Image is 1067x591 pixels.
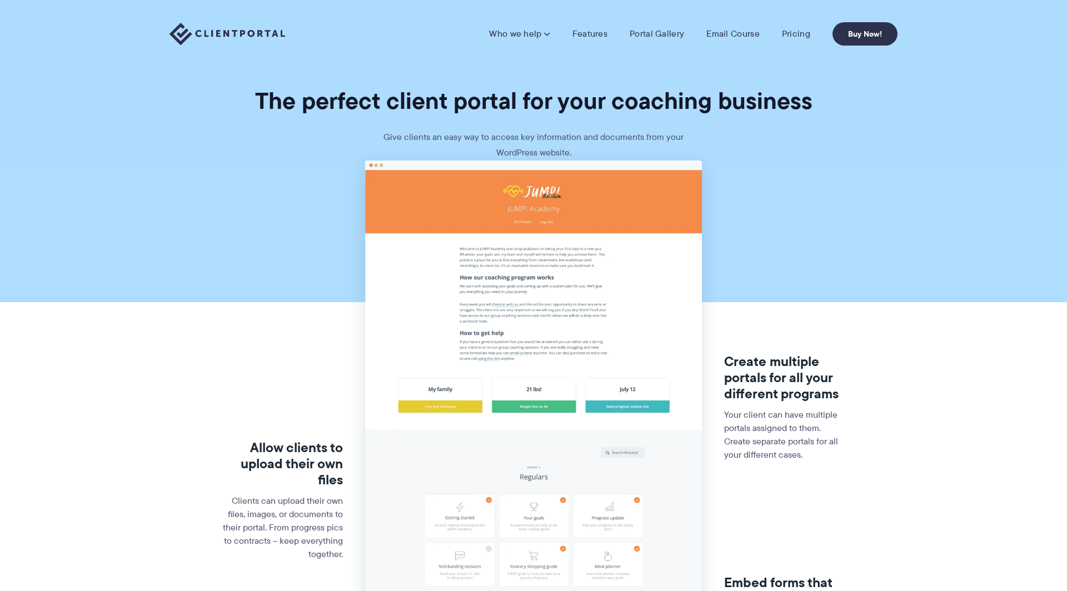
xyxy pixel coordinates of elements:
p: Your client can have multiple portals assigned to them. Create separate portals for all your diff... [724,408,846,462]
h3: Create multiple portals for all your different programs [724,354,846,402]
a: Who we help [489,28,550,39]
a: Email Course [706,28,760,39]
a: Features [572,28,607,39]
a: Buy Now! [832,22,898,46]
p: Give clients an easy way to access key information and documents from your WordPress website. [367,129,700,161]
p: Clients can upload their own files, images, or documents to their portal. From progress pics to c... [222,494,343,561]
a: Pricing [782,28,810,39]
a: Portal Gallery [630,28,684,39]
h3: Allow clients to upload their own files [222,440,343,488]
